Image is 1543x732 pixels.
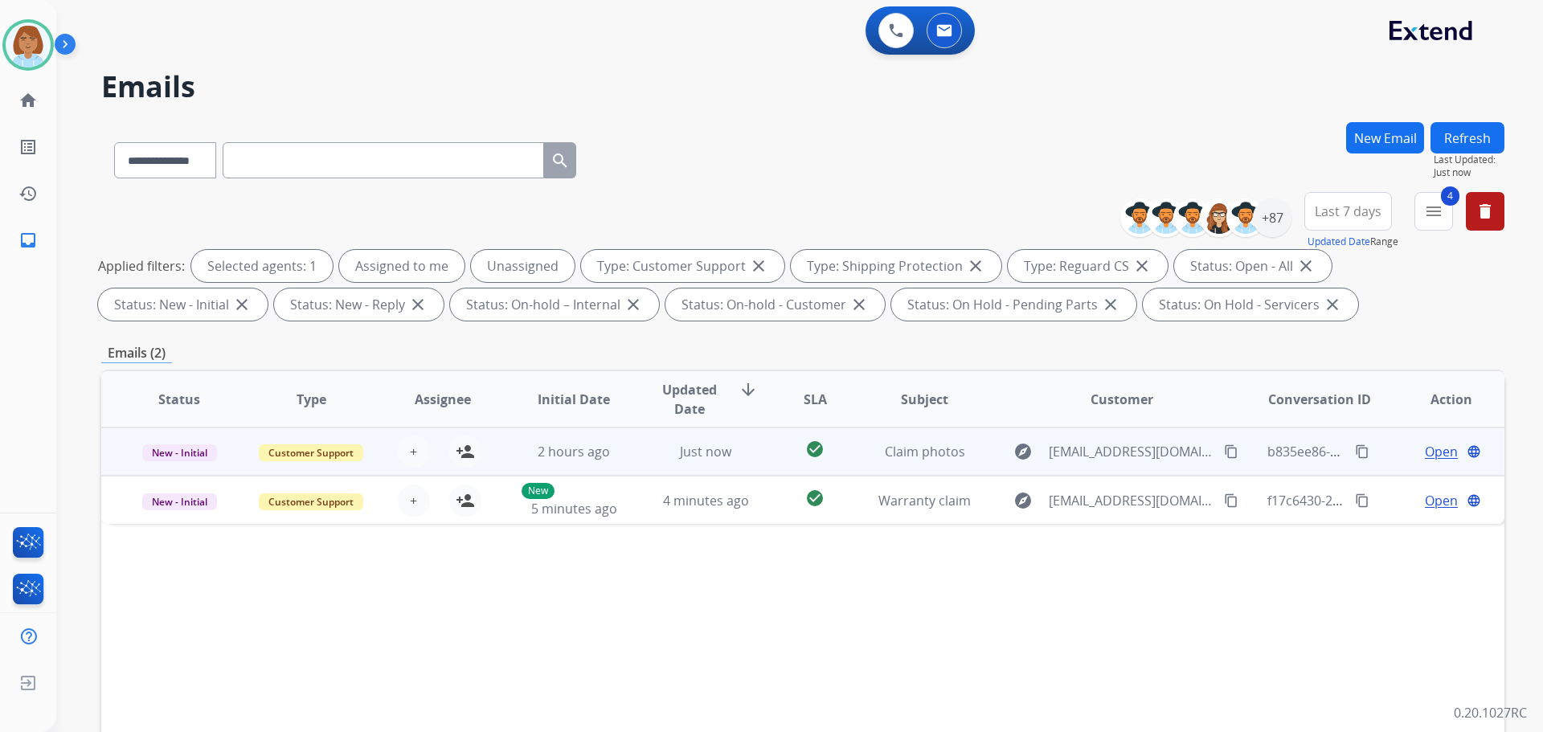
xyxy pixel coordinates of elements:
[158,390,200,409] span: Status
[191,250,333,282] div: Selected agents: 1
[680,443,731,460] span: Just now
[1013,491,1033,510] mat-icon: explore
[791,250,1001,282] div: Type: Shipping Protection
[624,295,643,314] mat-icon: close
[1346,122,1424,153] button: New Email
[1308,235,1370,248] button: Updated Date
[18,137,38,157] mat-icon: list_alt
[1414,192,1453,231] button: 4
[1296,256,1316,276] mat-icon: close
[142,493,217,510] span: New - Initial
[1091,390,1153,409] span: Customer
[1049,442,1214,461] span: [EMAIL_ADDRESS][DOMAIN_NAME]
[1008,250,1168,282] div: Type: Reguard CS
[259,493,363,510] span: Customer Support
[1475,202,1495,221] mat-icon: delete
[471,250,575,282] div: Unassigned
[339,250,465,282] div: Assigned to me
[410,491,417,510] span: +
[1267,492,1509,509] span: f17c6430-2240-4e49-a9ab-1eb6b92c3fa9
[1434,166,1504,179] span: Just now
[398,436,430,468] button: +
[1174,250,1332,282] div: Status: Open - All
[885,443,965,460] span: Claim photos
[1467,444,1481,459] mat-icon: language
[891,288,1136,321] div: Status: On Hold - Pending Parts
[966,256,985,276] mat-icon: close
[1013,442,1033,461] mat-icon: explore
[653,380,726,419] span: Updated Date
[878,492,971,509] span: Warranty claim
[805,489,825,508] mat-icon: check_circle
[1373,371,1504,427] th: Action
[1441,186,1459,206] span: 4
[1267,443,1507,460] span: b835ee86-e1e8-4447-9788-dcfd87ffca99
[1425,491,1458,510] span: Open
[1454,703,1527,722] p: 0.20.1027RC
[1308,235,1398,248] span: Range
[274,288,444,321] div: Status: New - Reply
[1430,122,1504,153] button: Refresh
[1268,390,1371,409] span: Conversation ID
[398,485,430,517] button: +
[18,91,38,110] mat-icon: home
[901,390,948,409] span: Subject
[1143,288,1358,321] div: Status: On Hold - Servicers
[101,71,1504,103] h2: Emails
[259,444,363,461] span: Customer Support
[749,256,768,276] mat-icon: close
[581,250,784,282] div: Type: Customer Support
[522,483,555,499] p: New
[1132,256,1152,276] mat-icon: close
[538,443,610,460] span: 2 hours ago
[415,390,471,409] span: Assignee
[663,492,749,509] span: 4 minutes ago
[456,491,475,510] mat-icon: person_add
[804,390,827,409] span: SLA
[1224,493,1238,508] mat-icon: content_copy
[456,442,475,461] mat-icon: person_add
[98,256,185,276] p: Applied filters:
[450,288,659,321] div: Status: On-hold – Internal
[1315,208,1381,215] span: Last 7 days
[1101,295,1120,314] mat-icon: close
[1355,444,1369,459] mat-icon: content_copy
[531,500,617,517] span: 5 minutes ago
[1253,198,1291,237] div: +87
[1355,493,1369,508] mat-icon: content_copy
[98,288,268,321] div: Status: New - Initial
[1304,192,1392,231] button: Last 7 days
[1434,153,1504,166] span: Last Updated:
[1049,491,1214,510] span: [EMAIL_ADDRESS][DOMAIN_NAME]
[232,295,252,314] mat-icon: close
[665,288,885,321] div: Status: On-hold - Customer
[6,22,51,67] img: avatar
[408,295,428,314] mat-icon: close
[805,440,825,459] mat-icon: check_circle
[538,390,610,409] span: Initial Date
[18,184,38,203] mat-icon: history
[1424,202,1443,221] mat-icon: menu
[1323,295,1342,314] mat-icon: close
[849,295,869,314] mat-icon: close
[297,390,326,409] span: Type
[101,343,172,363] p: Emails (2)
[739,380,758,399] mat-icon: arrow_downward
[550,151,570,170] mat-icon: search
[18,231,38,250] mat-icon: inbox
[142,444,217,461] span: New - Initial
[1467,493,1481,508] mat-icon: language
[410,442,417,461] span: +
[1425,442,1458,461] span: Open
[1224,444,1238,459] mat-icon: content_copy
